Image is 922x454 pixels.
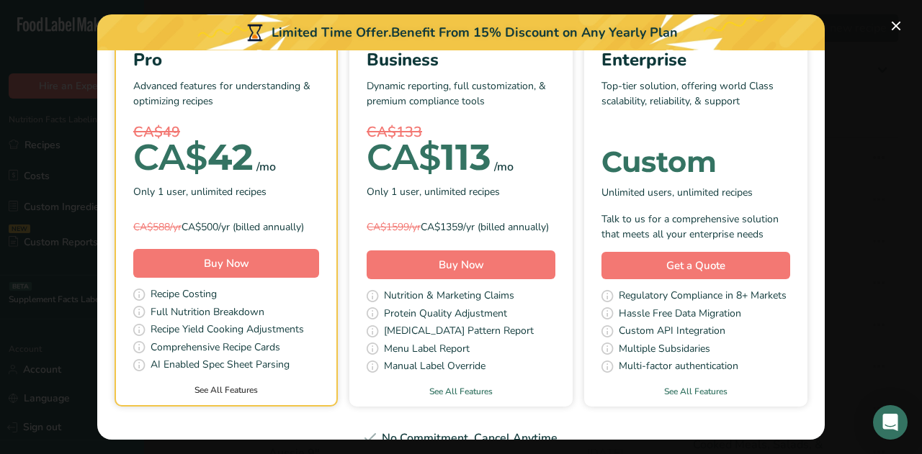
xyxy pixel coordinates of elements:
[116,383,336,396] a: See All Features
[384,288,514,306] span: Nutrition & Marketing Claims
[151,340,280,358] span: Comprehensive Recipe Cards
[367,47,555,73] div: Business
[601,212,790,242] div: Talk to us for a comprehensive solution that meets all your enterprise needs
[367,78,555,122] p: Dynamic reporting, full customization, & premium compliance tools
[494,158,514,176] div: /mo
[151,286,217,304] span: Recipe Costing
[133,78,319,122] p: Advanced features for understanding & optimizing recipes
[256,158,276,176] div: /mo
[619,323,725,341] span: Custom API Integration
[601,78,790,122] p: Top-tier solution, offering world Class scalability, reliability, & support
[133,143,254,172] div: 42
[133,220,182,234] span: CA$588/yr
[349,385,573,398] a: See All Features
[97,14,825,50] div: Limited Time Offer.
[391,23,678,42] div: Benefit From 15% Discount on Any Yearly Plan
[133,47,319,73] div: Pro
[601,185,753,200] span: Unlimited users, unlimited recipes
[367,143,491,172] div: 113
[384,341,470,359] span: Menu Label Report
[367,250,555,279] button: Buy Now
[367,184,500,199] span: Only 1 user, unlimited recipes
[133,219,319,235] div: CA$500/yr (billed annually)
[367,219,555,235] div: CA$1359/yr (billed annually)
[133,249,319,278] button: Buy Now
[133,184,267,199] span: Only 1 user, unlimited recipes
[384,358,485,376] span: Manual Label Override
[601,47,790,73] div: Enterprise
[367,135,441,179] span: CA$
[133,135,207,179] span: CA$
[384,306,507,324] span: Protein Quality Adjustment
[666,258,725,274] span: Get a Quote
[151,357,290,375] span: AI Enabled Spec Sheet Parsing
[619,306,741,324] span: Hassle Free Data Migration
[133,122,319,143] div: CA$49
[384,323,534,341] span: [MEDICAL_DATA] Pattern Report
[204,256,249,271] span: Buy Now
[367,220,421,234] span: CA$1599/yr
[619,288,787,306] span: Regulatory Compliance in 8+ Markets
[584,385,807,398] a: See All Features
[367,122,555,143] div: CA$133
[439,258,484,272] span: Buy Now
[873,405,908,440] div: Open Intercom Messenger
[115,430,807,447] div: No Commitment, Cancel Anytime
[619,341,710,359] span: Multiple Subsidaries
[151,304,264,322] span: Full Nutrition Breakdown
[601,147,790,176] div: Custom
[619,358,738,376] span: Multi-factor authentication
[151,322,304,340] span: Recipe Yield Cooking Adjustments
[601,252,790,280] a: Get a Quote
